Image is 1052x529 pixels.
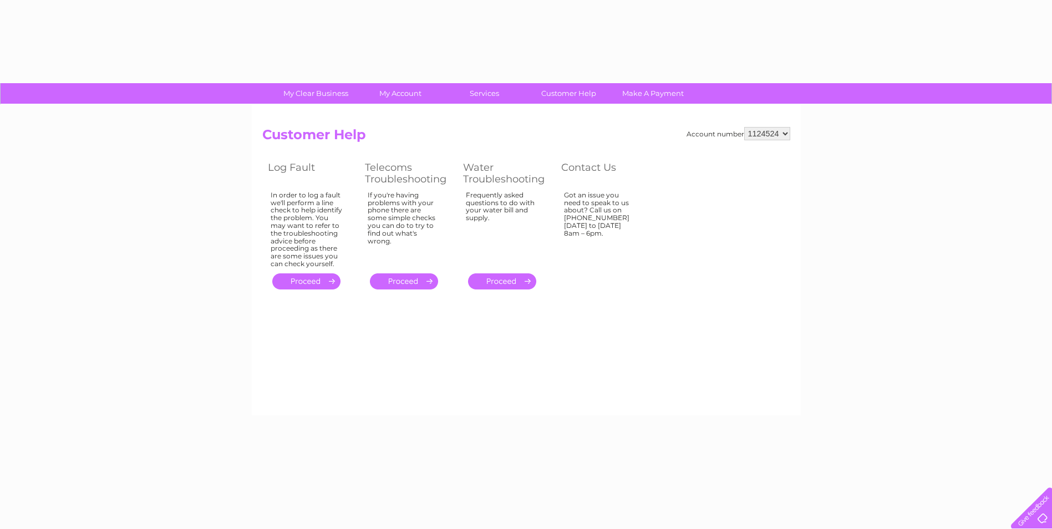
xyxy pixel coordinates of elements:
[466,191,539,263] div: Frequently asked questions to do with your water bill and supply.
[270,83,362,104] a: My Clear Business
[262,127,790,148] h2: Customer Help
[458,159,556,188] th: Water Troubleshooting
[271,191,343,268] div: In order to log a fault we'll perform a line check to help identify the problem. You may want to ...
[523,83,614,104] a: Customer Help
[439,83,530,104] a: Services
[468,273,536,289] a: .
[564,191,636,263] div: Got an issue you need to speak to us about? Call us on [PHONE_NUMBER] [DATE] to [DATE] 8am – 6pm.
[687,127,790,140] div: Account number
[607,83,699,104] a: Make A Payment
[272,273,340,289] a: .
[359,159,458,188] th: Telecoms Troubleshooting
[368,191,441,263] div: If you're having problems with your phone there are some simple checks you can do to try to find ...
[262,159,359,188] th: Log Fault
[370,273,438,289] a: .
[354,83,446,104] a: My Account
[556,159,653,188] th: Contact Us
